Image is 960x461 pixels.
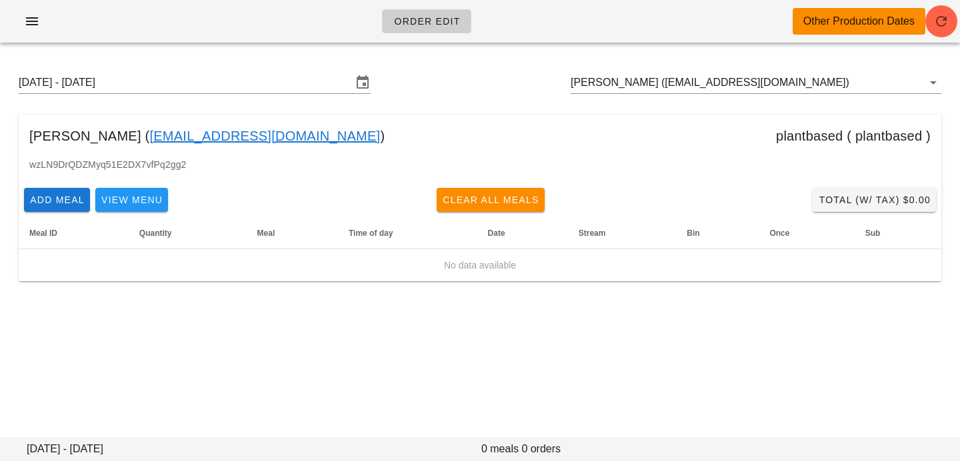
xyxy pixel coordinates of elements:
[29,195,85,205] span: Add Meal
[477,217,568,249] th: Date: Not sorted. Activate to sort ascending.
[24,188,90,212] button: Add Meal
[382,9,471,33] a: Order Edit
[818,195,931,205] span: Total (w/ Tax) $0.00
[19,217,129,249] th: Meal ID: Not sorted. Activate to sort ascending.
[338,217,477,249] th: Time of day: Not sorted. Activate to sort ascending.
[803,13,915,29] div: Other Production Dates
[19,249,941,281] td: No data available
[19,157,941,183] div: wzLN9DrQDZMyq51E2DX7vfPq2gg2
[29,229,57,238] span: Meal ID
[95,188,168,212] button: View Menu
[813,188,936,212] button: Total (w/ Tax) $0.00
[855,217,941,249] th: Sub: Not sorted. Activate to sort ascending.
[687,229,699,238] span: Bin
[257,229,275,238] span: Meal
[149,125,380,147] a: [EMAIL_ADDRESS][DOMAIN_NAME]
[769,229,789,238] span: Once
[579,229,606,238] span: Stream
[247,217,338,249] th: Meal: Not sorted. Activate to sort ascending.
[437,188,545,212] button: Clear All Meals
[442,195,539,205] span: Clear All Meals
[139,229,172,238] span: Quantity
[129,217,247,249] th: Quantity: Not sorted. Activate to sort ascending.
[759,217,854,249] th: Once: Not sorted. Activate to sort ascending.
[488,229,505,238] span: Date
[568,217,676,249] th: Stream: Not sorted. Activate to sort ascending.
[393,16,460,27] span: Order Edit
[349,229,393,238] span: Time of day
[676,217,759,249] th: Bin: Not sorted. Activate to sort ascending.
[865,229,881,238] span: Sub
[19,115,941,157] div: [PERSON_NAME] ( ) plantbased ( plantbased )
[101,195,163,205] span: View Menu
